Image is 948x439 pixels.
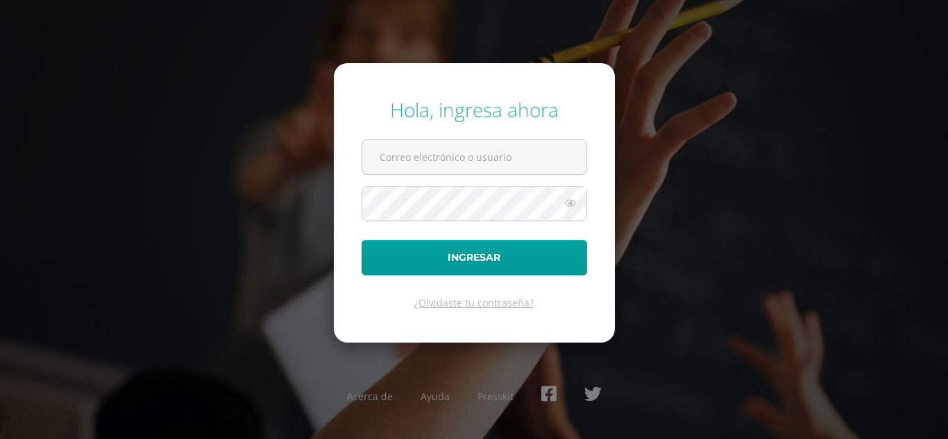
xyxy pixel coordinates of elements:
[477,390,514,403] a: Presskit
[347,390,393,403] a: Acerca de
[414,296,534,309] a: ¿Olvidaste tu contraseña?
[362,96,587,123] div: Hola, ingresa ahora
[362,240,587,275] button: Ingresar
[421,390,450,403] a: Ayuda
[362,140,586,174] input: Correo electrónico o usuario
